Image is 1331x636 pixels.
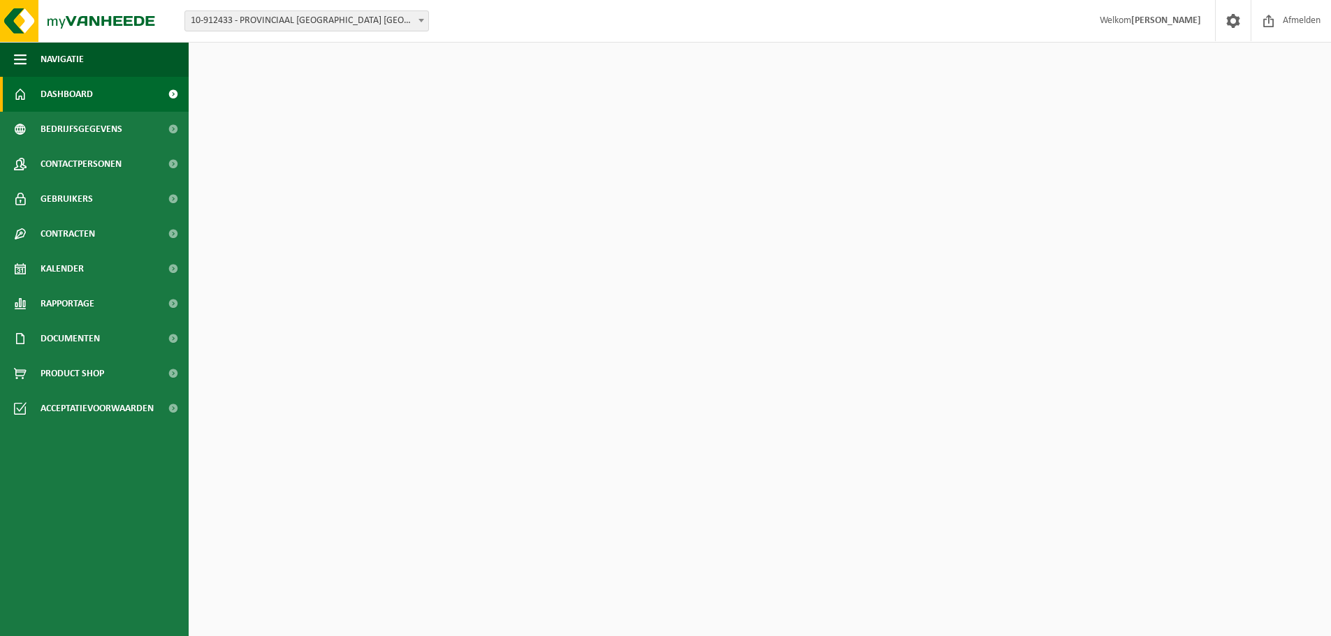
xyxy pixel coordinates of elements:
[41,321,100,356] span: Documenten
[41,251,84,286] span: Kalender
[41,112,122,147] span: Bedrijfsgegevens
[41,216,95,251] span: Contracten
[1131,15,1201,26] strong: [PERSON_NAME]
[41,77,93,112] span: Dashboard
[41,182,93,216] span: Gebruikers
[41,391,154,426] span: Acceptatievoorwaarden
[41,286,94,321] span: Rapportage
[41,356,104,391] span: Product Shop
[41,147,122,182] span: Contactpersonen
[41,42,84,77] span: Navigatie
[184,10,429,31] span: 10-912433 - PROVINCIAAL GROENDOMEIN MECHELEN/HOCKEYCLUB - MECHELEN
[185,11,428,31] span: 10-912433 - PROVINCIAAL GROENDOMEIN MECHELEN/HOCKEYCLUB - MECHELEN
